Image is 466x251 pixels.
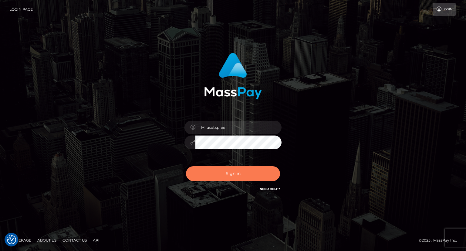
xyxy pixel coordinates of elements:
a: Homepage [7,236,34,245]
a: Contact Us [60,236,89,245]
a: API [90,236,102,245]
a: About Us [35,236,59,245]
img: MassPay Login [204,53,262,99]
input: Username... [195,121,282,134]
button: Consent Preferences [7,235,16,244]
img: Revisit consent button [7,235,16,244]
a: Need Help? [260,187,280,191]
div: © 2025 , MassPay Inc. [419,237,461,244]
button: Sign in [186,166,280,181]
a: Login Page [9,3,33,16]
a: Login [433,3,456,16]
